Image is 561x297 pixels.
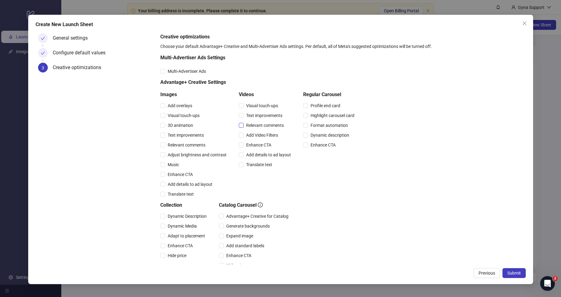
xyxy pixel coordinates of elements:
span: Enhance CTA [308,142,338,148]
span: Relevant comments [165,142,208,148]
span: Submit [507,271,521,276]
span: Visual touch-ups [165,112,202,119]
h5: Multi-Advertiser Ads Settings [160,54,357,61]
span: Format automation [308,122,350,129]
span: Generate backgrounds [224,223,272,229]
button: Previous [474,268,500,278]
span: Relevant comments [244,122,286,129]
span: Profile end card [308,102,343,109]
span: Enhance CTA [224,252,254,259]
span: Enhance CTA [165,242,195,249]
span: check [41,51,45,55]
span: Hide price [224,262,247,269]
h5: Videos [239,91,293,98]
span: Advantage+ Creative for Catalog [224,213,291,220]
span: Expand image [224,233,256,239]
span: Hide price [165,252,189,259]
span: Music [165,161,181,168]
span: Add overlays [165,102,195,109]
span: Multi-Advertiser Ads [165,68,208,75]
span: Enhance CTA [244,142,274,148]
span: 2 [553,276,558,281]
div: Creative optimizations [53,63,106,72]
span: Add details to ad layout [244,151,293,158]
span: Text improvements [244,112,285,119]
div: General settings [53,33,93,43]
span: close [522,21,527,26]
div: Configure default values [53,48,110,58]
div: Create New Launch Sheet [36,21,526,28]
span: Translate text [165,191,196,197]
h5: Regular Carousel [303,91,357,98]
span: Highlight carousel card [308,112,357,119]
span: Adapt to placement [165,233,208,239]
span: Text improvements [165,132,206,139]
div: Choose your default Advantage+ Creative and Multi-Advertiser Ads settings. Per default, all of Me... [160,43,523,50]
span: check [41,36,45,41]
h5: Catalog Carousel [219,201,291,209]
button: Close [520,18,529,28]
span: Add standard labels [224,242,267,249]
span: Dynamic Description [165,213,209,220]
span: 3 [42,65,44,70]
h5: Creative optimizations [160,33,523,41]
span: Previous [479,271,495,276]
span: Translate text [244,161,275,168]
span: Add Video Filters [244,132,280,139]
h5: Advantage+ Creative Settings [160,79,357,86]
button: Submit [502,268,526,278]
span: 3D animation [165,122,196,129]
span: Visual touch-ups [244,102,280,109]
span: Dynamic description [308,132,352,139]
h5: Images [160,91,229,98]
span: Dynamic Media [165,223,199,229]
span: Adjust brightness and contrast [165,151,229,158]
span: info-circle [258,202,263,207]
iframe: Intercom live chat [540,276,555,291]
span: Enhance CTA [165,171,195,178]
span: Add details to ad layout [165,181,215,188]
h5: Collection [160,201,209,209]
